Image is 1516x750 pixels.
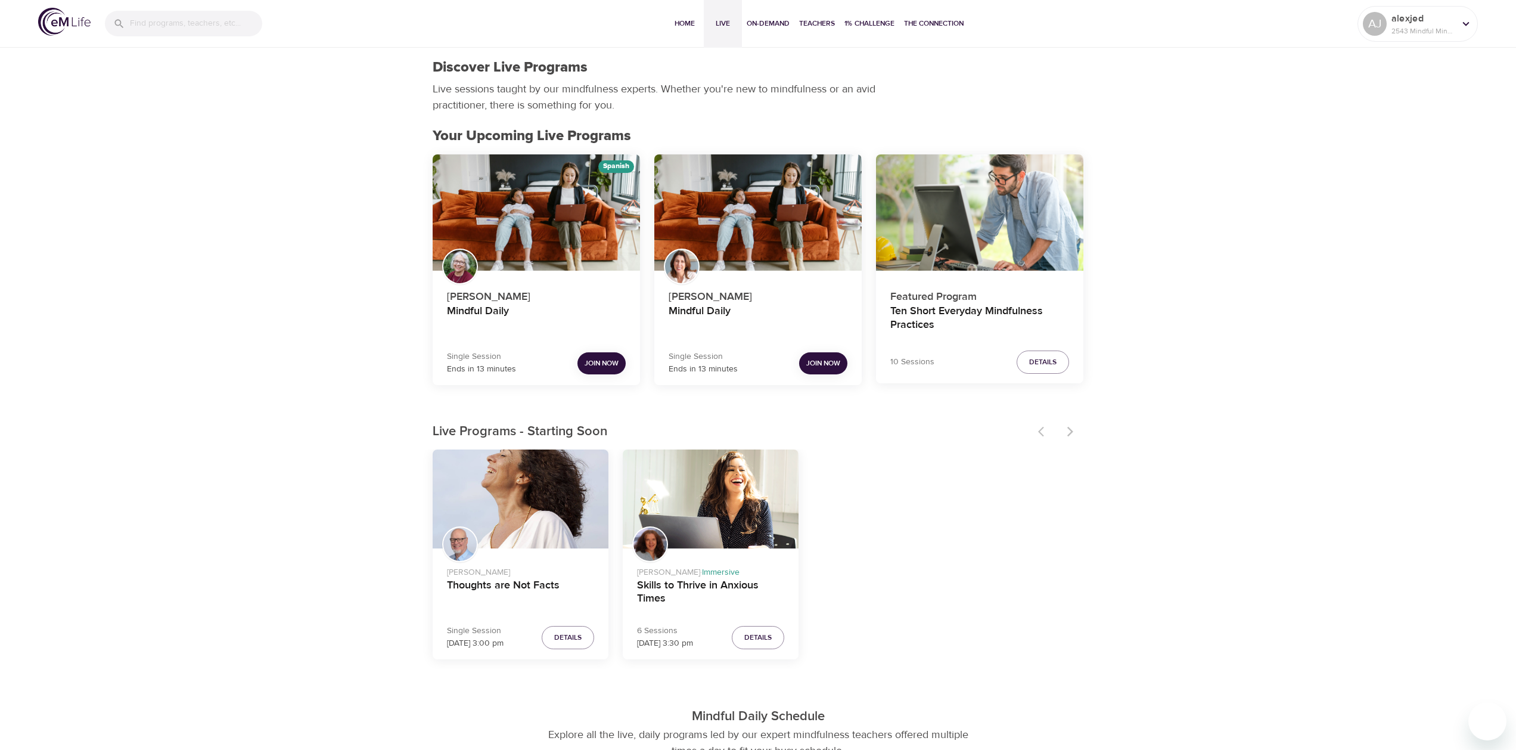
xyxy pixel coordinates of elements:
[423,707,1093,727] p: Mindful Daily Schedule
[447,625,504,637] p: Single Session
[670,17,699,30] span: Home
[637,637,693,650] p: [DATE] 3:30 pm
[669,351,738,363] p: Single Session
[637,579,784,608] h4: Skills to Thrive in Anxious Times
[38,8,91,36] img: logo
[744,631,772,644] span: Details
[447,579,594,608] h4: Thoughts are Not Facts
[447,363,516,376] p: Ends in 13 minutes
[844,17,894,30] span: 1% Challenge
[447,351,516,363] p: Single Session
[577,352,626,374] button: Join Now
[904,17,964,30] span: The Connection
[669,363,738,376] p: Ends in 13 minutes
[554,631,582,644] span: Details
[669,284,847,305] p: [PERSON_NAME]
[433,450,608,548] button: Thoughts are Not Facts
[433,422,1031,442] p: Live Programs - Starting Soon
[747,17,790,30] span: On-Demand
[890,356,934,368] p: 10 Sessions
[1468,702,1506,740] iframe: Button to launch messaging window
[890,305,1069,333] h4: Ten Short Everyday Mindfulness Practices
[702,567,740,578] span: Immersive
[799,17,835,30] span: Teachers
[654,154,862,271] button: Mindful Daily
[447,562,594,579] p: [PERSON_NAME]
[433,59,588,76] h1: Discover Live Programs
[799,352,847,374] button: Join Now
[1017,351,1069,374] button: Details
[1029,356,1057,368] span: Details
[433,81,880,113] p: Live sessions taught by our mindfulness experts. Whether you're new to mindfulness or an avid pra...
[732,626,784,649] button: Details
[447,284,626,305] p: [PERSON_NAME]
[433,154,640,271] button: Mindful Daily
[876,154,1083,271] button: Ten Short Everyday Mindfulness Practices
[542,626,594,649] button: Details
[447,305,626,333] h4: Mindful Daily
[447,637,504,650] p: [DATE] 3:00 pm
[130,11,262,36] input: Find programs, teachers, etc...
[637,625,693,637] p: 6 Sessions
[890,284,1069,305] p: Featured Program
[433,128,1083,145] h2: Your Upcoming Live Programs
[806,357,840,370] span: Join Now
[669,305,847,333] h4: Mindful Daily
[1391,11,1455,26] p: alexjed
[623,450,799,548] button: Skills to Thrive in Anxious Times
[585,357,619,370] span: Join Now
[598,160,634,173] div: The episodes in this programs will be in Spanish
[709,17,737,30] span: Live
[637,562,784,579] p: [PERSON_NAME] ·
[1391,26,1455,36] p: 2543 Mindful Minutes
[1363,12,1387,36] div: AJ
